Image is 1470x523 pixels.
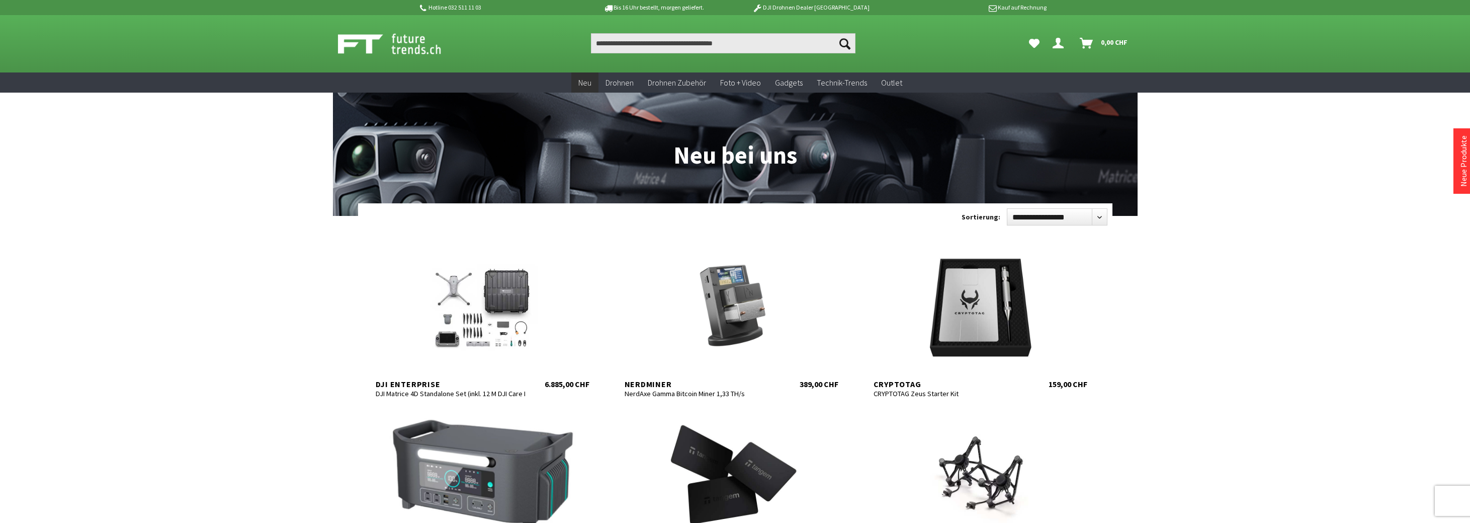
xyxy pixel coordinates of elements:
span: Neu [578,78,591,88]
a: Hi, Richard - Dein Konto [1049,33,1072,53]
p: Bis 16 Uhr bestellt, morgen geliefert. [575,2,732,14]
a: Outlet [874,72,909,93]
div: CRYPTOTAG Zeus Starter Kit [874,389,1023,398]
span: Foto + Video [720,78,761,88]
div: 389,00 CHF [800,379,838,389]
span: Outlet [881,78,902,88]
div: DJI Enterprise [376,379,526,389]
button: Suchen [834,33,855,53]
a: Foto + Video [713,72,768,93]
a: Gadgets [768,72,810,93]
a: Drohnen Zubehör [641,72,713,93]
a: CRYPTOTAG CRYPTOTAG Zeus Starter Kit 159,00 CHF [863,248,1097,389]
a: Warenkorb [1076,33,1133,53]
label: Sortierung: [962,209,1000,225]
a: Nerdminer NerdAxe Gamma Bitcoin Miner 1,33 TH/s 389,00 CHF [615,248,848,389]
span: Technik-Trends [817,78,867,88]
div: Nerdminer [625,379,774,389]
a: DJI Enterprise DJI Matrice 4D Standalone Set (inkl. 12 M DJI Care Enterprise Plus) 6.885,00 CHF [366,248,599,389]
a: Drohnen [598,72,641,93]
a: Meine Favoriten [1024,33,1045,53]
div: 6.885,00 CHF [545,379,589,389]
p: DJI Drohnen Dealer [GEOGRAPHIC_DATA] [732,2,889,14]
div: 159,00 CHF [1049,379,1087,389]
p: Hotline 032 511 11 03 [418,2,575,14]
input: Produkt, Marke, Kategorie, EAN, Artikelnummer… [591,33,855,53]
div: DJI Matrice 4D Standalone Set (inkl. 12 M DJI Care Enterprise Plus) [376,389,526,398]
span: Drohnen Zubehör [648,78,706,88]
h1: Neu bei uns [358,83,1112,168]
div: NerdAxe Gamma Bitcoin Miner 1,33 TH/s [625,389,774,398]
img: Shop Futuretrends - zur Startseite wechseln [338,31,463,56]
div: CRYPTOTAG [874,379,1023,389]
span: Drohnen [606,78,634,88]
a: Neue Produkte [1458,135,1468,187]
p: Kauf auf Rechnung [890,2,1047,14]
span: 0,00 CHF [1101,34,1128,50]
a: Technik-Trends [810,72,874,93]
a: Neu [571,72,598,93]
span: Gadgets [775,78,803,88]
